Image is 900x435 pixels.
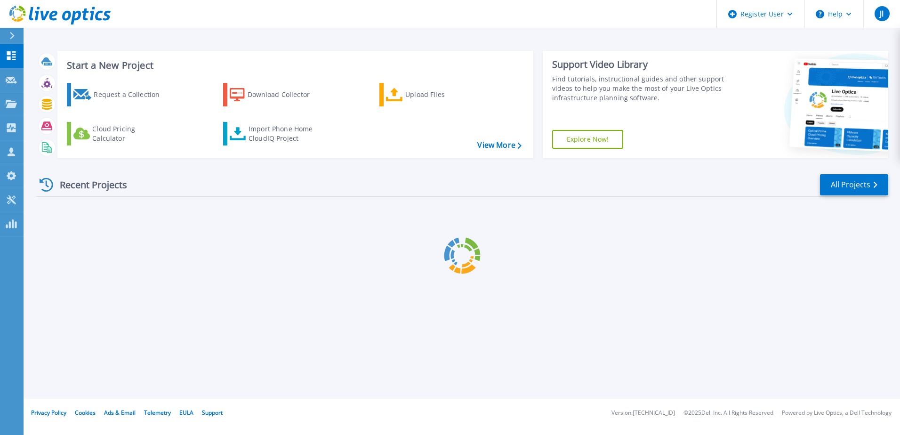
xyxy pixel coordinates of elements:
h3: Start a New Project [67,60,521,71]
li: Powered by Live Optics, a Dell Technology [782,410,892,416]
a: Explore Now! [552,130,624,149]
a: Cookies [75,409,96,417]
div: Find tutorials, instructional guides and other support videos to help you make the most of your L... [552,74,728,103]
a: Cloud Pricing Calculator [67,122,172,145]
li: Version: [TECHNICAL_ID] [611,410,675,416]
a: Download Collector [223,83,328,106]
div: Recent Projects [36,173,140,196]
li: © 2025 Dell Inc. All Rights Reserved [683,410,773,416]
a: EULA [179,409,193,417]
div: Support Video Library [552,58,728,71]
div: Download Collector [248,85,323,104]
div: Cloud Pricing Calculator [92,124,168,143]
div: Upload Files [405,85,481,104]
span: JI [880,10,884,17]
a: Support [202,409,223,417]
a: Upload Files [379,83,484,106]
a: View More [477,141,521,150]
div: Request a Collection [94,85,169,104]
a: Telemetry [144,409,171,417]
a: All Projects [820,174,888,195]
a: Privacy Policy [31,409,66,417]
div: Import Phone Home CloudIQ Project [249,124,322,143]
a: Ads & Email [104,409,136,417]
a: Request a Collection [67,83,172,106]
